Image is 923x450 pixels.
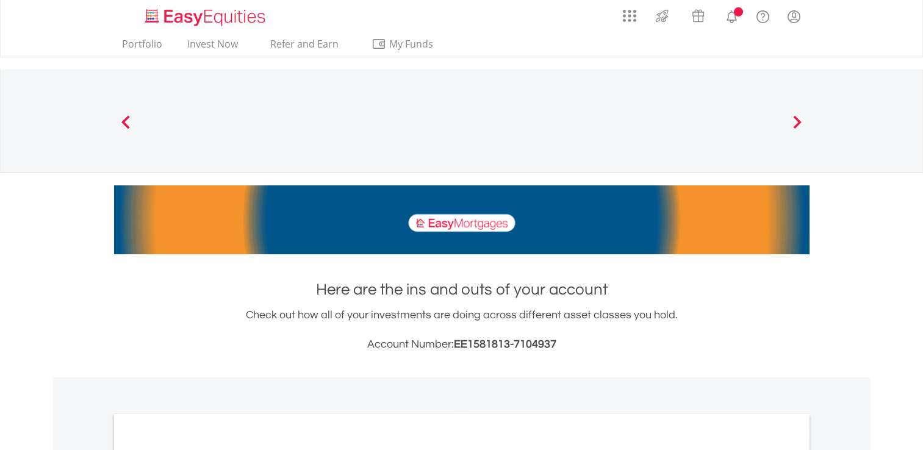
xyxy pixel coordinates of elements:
[652,6,672,26] img: thrive-v2.svg
[372,36,451,52] span: My Funds
[182,38,243,57] a: Invest Now
[623,9,636,23] img: grid-menu-icon.svg
[140,3,270,27] a: Home page
[270,37,339,51] span: Refer and Earn
[778,3,810,30] a: My Profile
[716,3,747,27] a: Notifications
[615,3,644,23] a: AppsGrid
[143,7,270,27] img: EasyEquities_Logo.png
[747,3,778,27] a: FAQ's and Support
[680,3,716,26] a: Vouchers
[114,279,810,301] h1: Here are the ins and outs of your account
[258,38,351,57] a: Refer and Earn
[114,307,810,353] div: Check out how all of your investments are doing across different asset classes you hold.
[114,336,810,353] h3: Account Number:
[688,6,708,26] img: vouchers-v2.svg
[114,185,810,254] img: EasyMortage Promotion Banner
[454,338,556,350] span: EE1581813-7104937
[117,38,167,57] a: Portfolio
